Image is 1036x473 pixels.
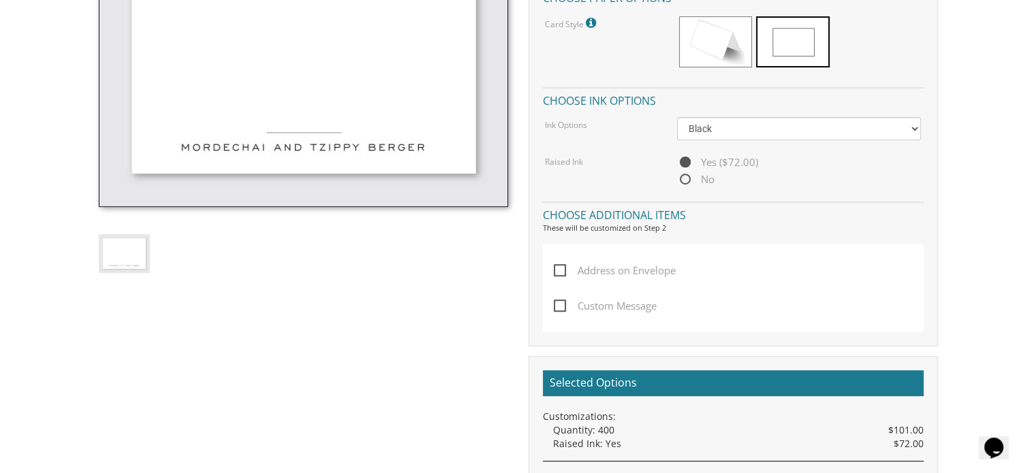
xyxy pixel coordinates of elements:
[554,262,676,279] span: Address on Envelope
[545,119,587,131] label: Ink Options
[543,201,924,225] h4: Choose additional items
[545,14,599,32] label: Card Style
[888,423,924,437] span: $101.00
[543,370,924,396] h2: Selected Options
[553,423,924,437] div: Quantity: 400
[979,419,1022,459] iframe: chat widget
[554,297,657,314] span: Custom Message
[543,223,924,233] div: These will be customized on Step 2
[677,154,758,171] span: Yes ($72.00)
[894,437,924,451] span: $72.00
[543,87,924,111] h4: Choose ink options
[553,437,924,451] div: Raised Ink: Yes
[543,410,924,423] div: Customizations:
[677,171,715,188] span: No
[545,156,583,167] label: Raised Ink
[99,234,150,273] img: style-2-single.jpg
